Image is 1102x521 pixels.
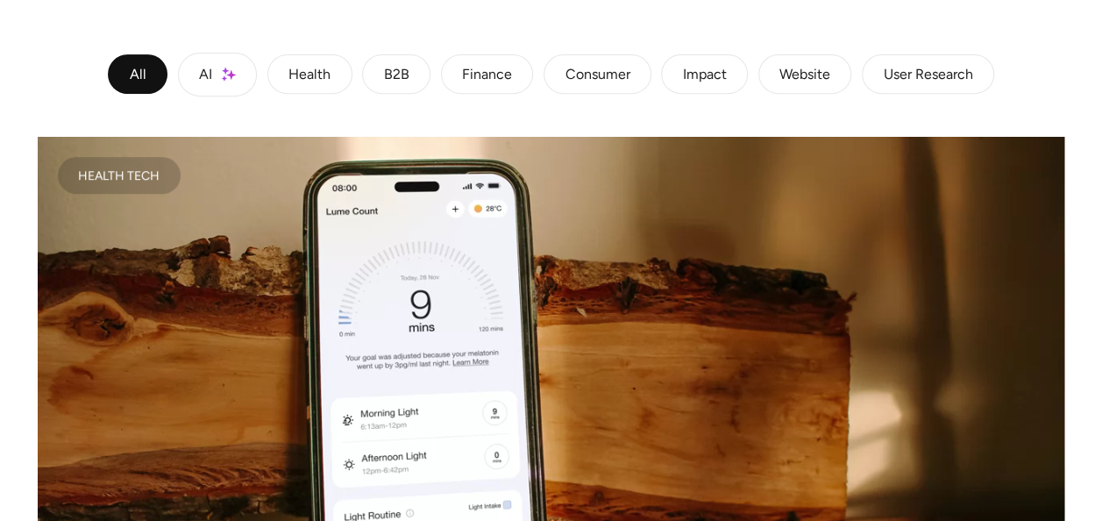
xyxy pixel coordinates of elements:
div: Website [779,69,830,80]
div: User Research [883,69,972,80]
div: Finance [462,69,512,80]
div: Health [288,69,331,80]
div: Health Tech [78,171,160,180]
div: Impact [683,69,727,80]
div: All [130,69,146,80]
div: B2B [384,69,409,80]
div: AI [199,69,212,80]
div: Consumer [565,69,629,80]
